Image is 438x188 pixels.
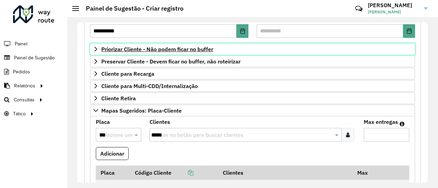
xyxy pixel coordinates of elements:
[101,83,198,89] span: Cliente para Multi-CDD/Internalização
[101,96,136,101] span: Cliente Retira
[90,68,415,79] a: Cliente para Recarga
[90,80,415,92] a: Cliente para Multi-CDD/Internalização
[101,108,182,113] span: Mapas Sugeridos: Placa-Cliente
[353,165,380,180] th: Max
[90,43,415,55] a: Priorizar Cliente - Não podem ficar no buffer
[171,169,193,176] a: Copiar
[101,71,154,76] span: Cliente para Recarga
[403,24,415,38] button: Choose Date
[13,68,30,75] span: Pedidos
[351,1,366,16] a: Contato Rápido
[368,2,419,9] h3: [PERSON_NAME]
[90,105,415,116] a: Mapas Sugeridos: Placa-Cliente
[368,9,419,15] span: [PERSON_NAME]
[96,118,110,126] label: Placa
[79,5,183,12] h2: Painel de Sugestão - Criar registro
[101,59,241,64] span: Preservar Cliente - Devem ficar no buffer, não roteirizar
[14,96,35,103] span: Consultas
[130,165,218,180] th: Código Cliente
[218,165,353,180] th: Clientes
[96,147,129,160] button: Adicionar
[101,46,213,52] span: Priorizar Cliente - Não podem ficar no buffer
[236,24,248,38] button: Choose Date
[400,121,404,127] em: Máximo de clientes que serão colocados na mesma rota com os clientes informados
[14,82,35,89] span: Relatórios
[14,54,55,61] span: Painel de Sugestão
[90,92,415,104] a: Cliente Retira
[150,118,170,126] label: Clientes
[90,56,415,67] a: Preservar Cliente - Devem ficar no buffer, não roteirizar
[364,118,398,126] label: Max entregas
[96,165,130,180] th: Placa
[13,110,26,117] span: Tático
[15,40,27,47] span: Painel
